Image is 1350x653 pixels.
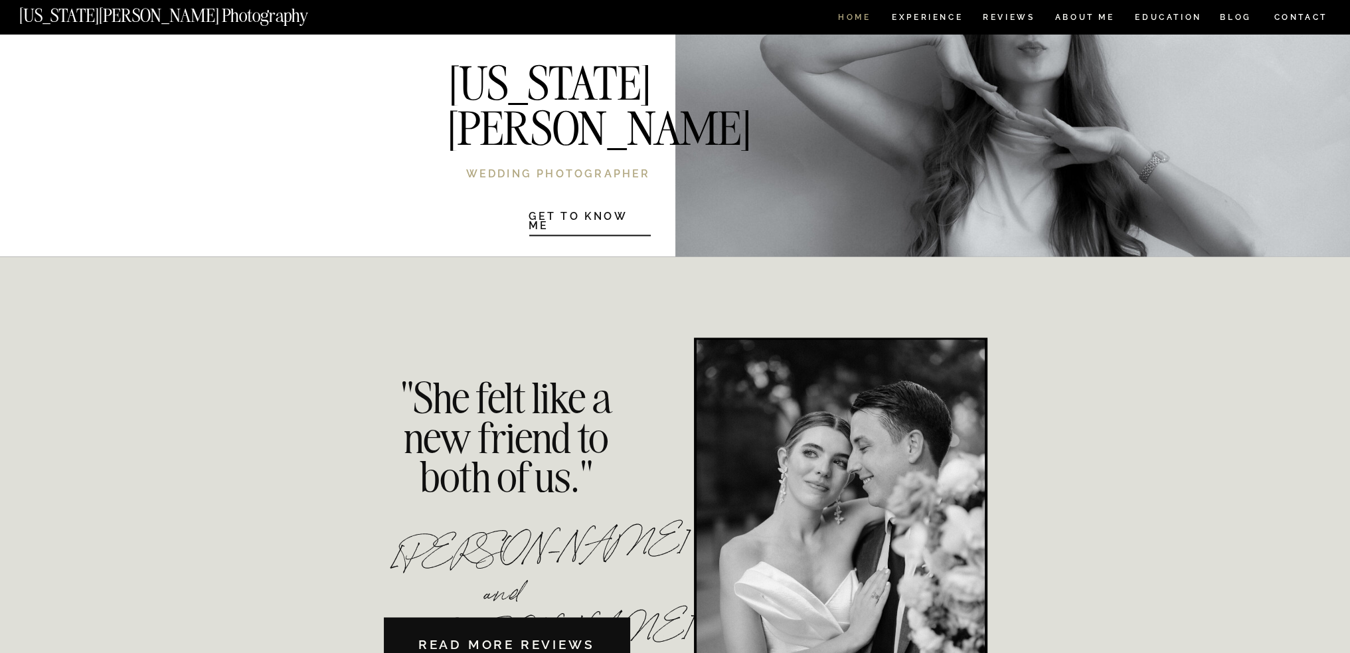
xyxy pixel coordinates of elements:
[983,13,1033,25] a: REVIEWS
[395,378,618,482] div: "She felt like a new friend to both of us."
[19,7,353,18] a: [US_STATE][PERSON_NAME] Photography
[1055,13,1115,25] a: ABOUT ME
[1273,10,1328,25] a: CONTACT
[892,13,962,25] a: Experience
[391,529,622,562] p: [PERSON_NAME] and [PERSON_NAME]
[835,13,873,25] a: HOME
[529,212,651,228] a: Get to know Me
[448,60,651,165] h1: [US_STATE][PERSON_NAME]
[1220,13,1252,25] a: BLOG
[448,169,651,185] h1: Wedding Photographer
[1134,13,1203,25] a: EDUCATION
